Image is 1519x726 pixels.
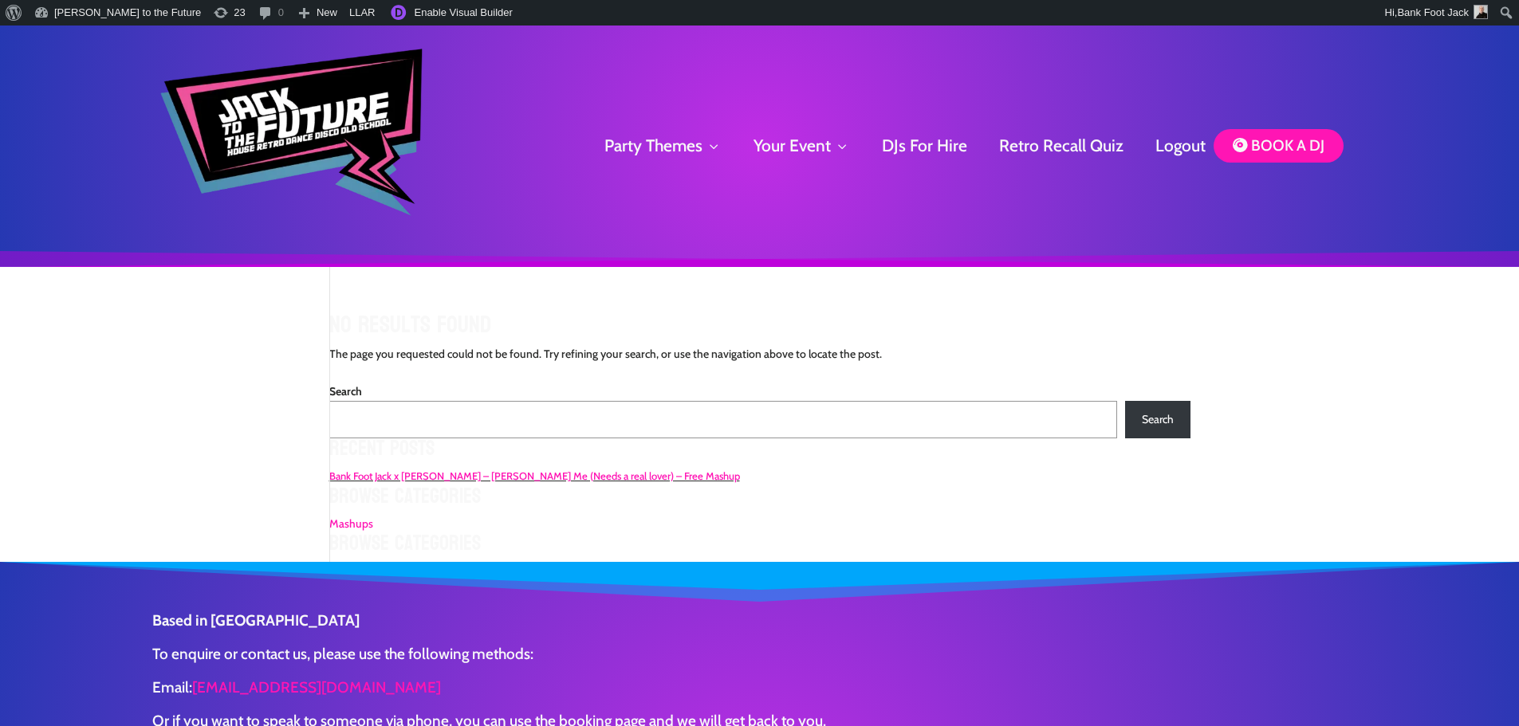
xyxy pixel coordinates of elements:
[604,135,722,156] a: Party Themes3
[329,345,1011,364] p: The page you requested could not be found. Try refining your search, or use the navigation above ...
[192,678,441,697] a: [EMAIL_ADDRESS][DOMAIN_NAME]
[1155,135,1206,156] a: Logout
[152,611,360,630] strong: Based in [GEOGRAPHIC_DATA]
[159,40,448,253] img: Jack to the future Logo
[1214,129,1344,163] a: BOOK A DJ
[1233,137,1247,152] span: 
[1397,6,1469,18] span: Bank Foot Jack
[705,140,722,152] span: 3
[999,135,1124,156] a: Retro Recall Quiz
[152,679,826,712] p: Email:
[329,469,740,482] a: Bank Foot Jack x [PERSON_NAME] – [PERSON_NAME] Me (Needs a real lover) – Free Mashup
[329,384,362,398] label: Search
[329,313,1011,345] h1: No Results Found
[882,135,967,156] a: DJs For Hire
[1125,401,1190,438] button: Search
[754,135,850,156] a: Your Event3
[152,646,826,679] p: To enquire or contact us, please use the following methods:
[329,516,373,531] a: Mashups
[329,486,1190,515] h2: Browse Categories
[329,533,1190,562] h2: Browse Categories
[329,438,1190,467] h2: Recent Posts
[833,140,850,152] span: 3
